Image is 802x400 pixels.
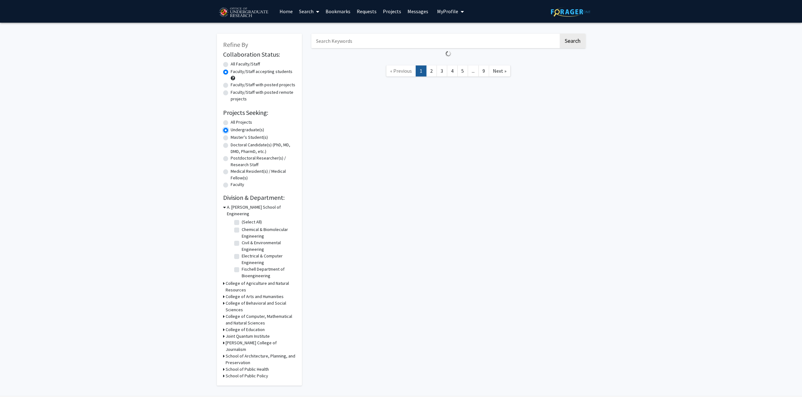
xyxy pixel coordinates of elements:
[226,300,296,313] h3: College of Behavioral and Social Sciences
[226,333,270,340] h3: Joint Quantum Institute
[242,219,262,225] label: (Select All)
[231,89,296,102] label: Faculty/Staff with posted remote projects
[242,239,294,253] label: Civil & Environmental Engineering
[226,353,296,366] h3: School of Architecture, Planning, and Preservation
[231,127,264,133] label: Undergraduate(s)
[231,155,296,168] label: Postdoctoral Researcher(s) / Research Staff
[560,34,586,48] button: Search
[457,65,468,76] a: 5
[231,142,296,155] label: Doctoral Candidate(s) (PhD, MD, DMD, PharmD, etc.)
[242,226,294,239] label: Chemical & Biomolecular Engineering
[231,168,296,181] label: Medical Resident(s) / Medical Fellow(s)
[386,65,416,76] a: Previous Page
[437,8,458,14] span: My Profile
[322,0,354,22] a: Bookmarks
[447,65,458,76] a: 4
[231,119,252,126] label: All Projects
[436,65,447,76] a: 3
[311,59,586,85] nav: Page navigation
[354,0,380,22] a: Requests
[223,109,296,116] h2: Projects Seeking:
[226,366,269,373] h3: School of Public Health
[226,373,268,379] h3: School of Public Policy
[231,68,292,75] label: Faculty/Staff accepting students
[217,5,270,20] img: University of Maryland Logo
[472,68,475,74] span: ...
[242,253,294,266] label: Electrical & Computer Engineering
[231,61,260,67] label: All Faculty/Staff
[226,280,296,293] h3: College of Agriculture and Natural Resources
[5,372,27,395] iframe: Chat
[493,68,506,74] span: Next »
[296,0,322,22] a: Search
[223,194,296,201] h2: Division & Department:
[226,293,284,300] h3: College of Arts and Humanities
[231,134,268,141] label: Master's Student(s)
[227,204,296,217] h3: A. [PERSON_NAME] School of Engineering
[226,326,265,333] h3: College of Education
[380,0,404,22] a: Projects
[390,68,412,74] span: « Previous
[231,181,244,188] label: Faculty
[551,7,590,17] img: ForagerOne Logo
[276,0,296,22] a: Home
[226,313,296,326] h3: College of Computer, Mathematical and Natural Sciences
[489,65,511,76] a: Next
[223,51,296,58] h2: Collaboration Status:
[416,65,426,76] a: 1
[242,266,294,279] label: Fischell Department of Bioengineering
[426,65,437,76] a: 2
[443,48,454,59] img: Loading
[226,340,296,353] h3: [PERSON_NAME] College of Journalism
[478,65,489,76] a: 9
[242,279,294,292] label: Materials Science & Engineering
[311,34,559,48] input: Search Keywords
[223,41,248,48] span: Refine By
[231,82,295,88] label: Faculty/Staff with posted projects
[404,0,431,22] a: Messages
